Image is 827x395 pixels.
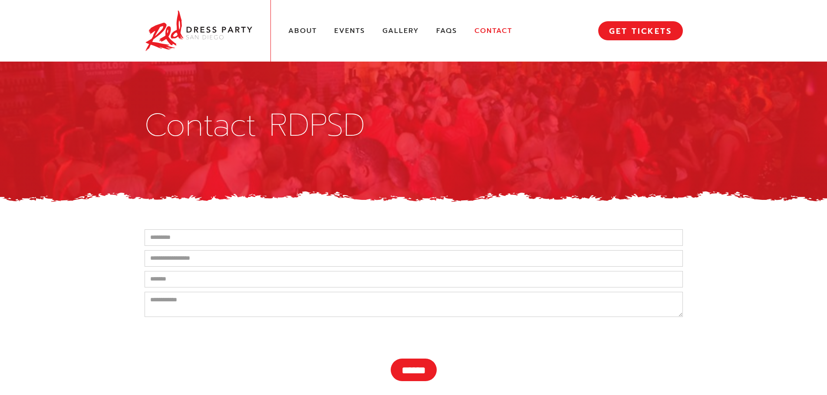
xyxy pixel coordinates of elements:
[145,9,253,53] img: Red Dress Party San Diego
[436,26,457,36] a: FAQs
[598,21,683,40] a: GET TICKETS
[145,229,683,381] form: Contact Form New
[334,26,365,36] a: Events
[474,26,512,36] a: Contact
[382,26,419,36] a: Gallery
[288,26,317,36] a: About
[145,110,683,141] h1: Contact RDPSD
[145,321,277,355] iframe: reCAPTCHA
